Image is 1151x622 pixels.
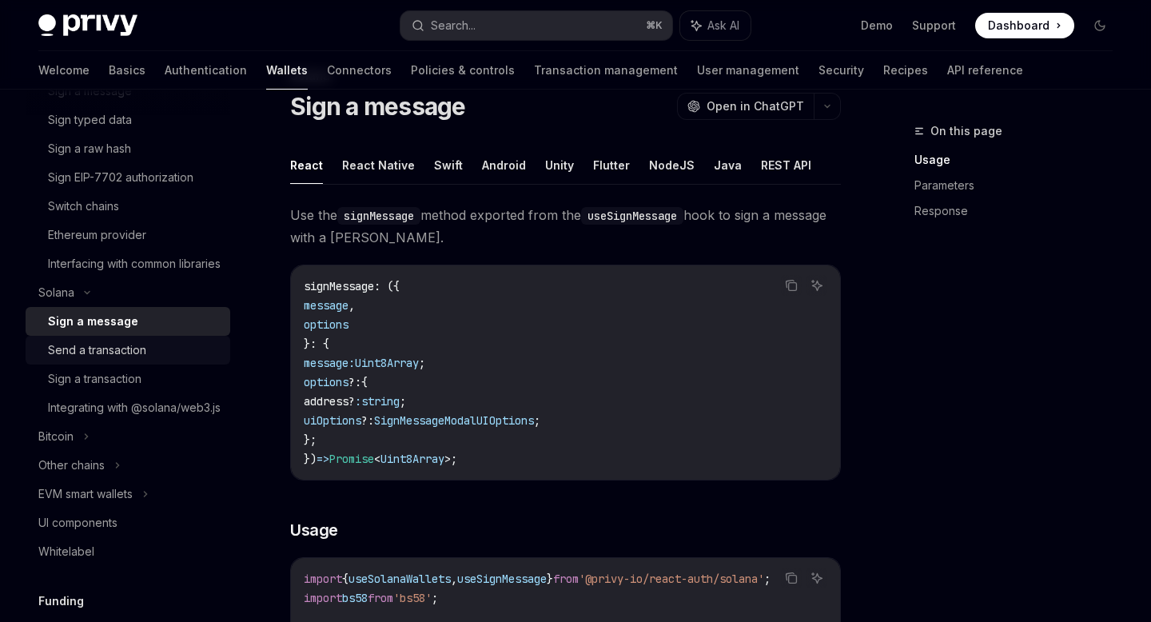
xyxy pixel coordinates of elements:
[988,18,1049,34] span: Dashboard
[26,221,230,249] a: Ethereum provider
[400,394,406,409] span: ;
[361,413,374,428] span: ?:
[290,204,841,249] span: Use the method exported from the hook to sign a message with a [PERSON_NAME].
[304,413,361,428] span: uiOptions
[975,13,1074,38] a: Dashboard
[290,92,466,121] h1: Sign a message
[304,337,329,351] span: }: {
[304,394,355,409] span: address?
[374,279,400,293] span: : ({
[444,452,451,466] span: >
[38,14,137,37] img: dark logo
[534,413,540,428] span: ;
[361,394,400,409] span: string
[304,298,348,313] span: message
[48,197,119,216] div: Switch chains
[451,572,457,586] span: ,
[109,51,145,90] a: Basics
[714,146,742,184] button: Java
[342,572,348,586] span: {
[26,508,230,537] a: UI components
[342,591,368,605] span: bs58
[38,283,74,302] div: Solana
[38,592,84,611] h5: Funding
[361,375,368,389] span: {
[593,146,630,184] button: Flutter
[290,519,338,541] span: Usage
[304,317,348,332] span: options
[707,98,804,114] span: Open in ChatGPT
[304,572,342,586] span: import
[547,572,553,586] span: }
[304,452,317,466] span: })
[914,147,1125,173] a: Usage
[38,542,94,561] div: Whitelabel
[26,307,230,336] a: Sign a message
[579,572,764,586] span: '@privy-io/react-auth/solana'
[680,11,751,40] button: Ask AI
[304,375,348,389] span: options
[553,572,579,586] span: from
[48,110,132,130] div: Sign typed data
[38,51,90,90] a: Welcome
[431,16,476,35] div: Search...
[646,19,663,32] span: ⌘ K
[482,146,526,184] button: Android
[451,452,457,466] span: ;
[48,341,146,360] div: Send a transaction
[432,591,438,605] span: ;
[912,18,956,34] a: Support
[48,369,141,389] div: Sign a transaction
[368,591,393,605] span: from
[534,51,678,90] a: Transaction management
[48,398,221,417] div: Integrating with @solana/web3.js
[355,394,361,409] span: :
[327,51,392,90] a: Connectors
[411,51,515,90] a: Policies & controls
[393,591,432,605] span: 'bs58'
[26,249,230,278] a: Interfacing with common libraries
[348,375,361,389] span: ?:
[290,146,323,184] button: React
[677,93,814,120] button: Open in ChatGPT
[914,173,1125,198] a: Parameters
[707,18,739,34] span: Ask AI
[818,51,864,90] a: Security
[329,452,374,466] span: Promise
[355,356,419,370] span: Uint8Array
[434,146,463,184] button: Swift
[38,427,74,446] div: Bitcoin
[48,168,193,187] div: Sign EIP-7702 authorization
[883,51,928,90] a: Recipes
[26,393,230,422] a: Integrating with @solana/web3.js
[545,146,574,184] button: Unity
[947,51,1023,90] a: API reference
[764,572,771,586] span: ;
[457,572,547,586] span: useSignMessage
[48,139,131,158] div: Sign a raw hash
[348,298,355,313] span: ,
[26,336,230,365] a: Send a transaction
[26,192,230,221] a: Switch chains
[304,591,342,605] span: import
[419,356,425,370] span: ;
[26,134,230,163] a: Sign a raw hash
[400,11,671,40] button: Search...⌘K
[781,568,802,588] button: Copy the contents from the code block
[914,198,1125,224] a: Response
[581,207,683,225] code: useSignMessage
[165,51,247,90] a: Authentication
[697,51,799,90] a: User management
[374,413,534,428] span: SignMessageModalUIOptions
[342,146,415,184] button: React Native
[649,146,695,184] button: NodeJS
[26,163,230,192] a: Sign EIP-7702 authorization
[380,452,444,466] span: Uint8Array
[26,365,230,393] a: Sign a transaction
[48,225,146,245] div: Ethereum provider
[48,254,221,273] div: Interfacing with common libraries
[761,146,811,184] button: REST API
[806,275,827,296] button: Ask AI
[38,484,133,504] div: EVM smart wallets
[26,537,230,566] a: Whitelabel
